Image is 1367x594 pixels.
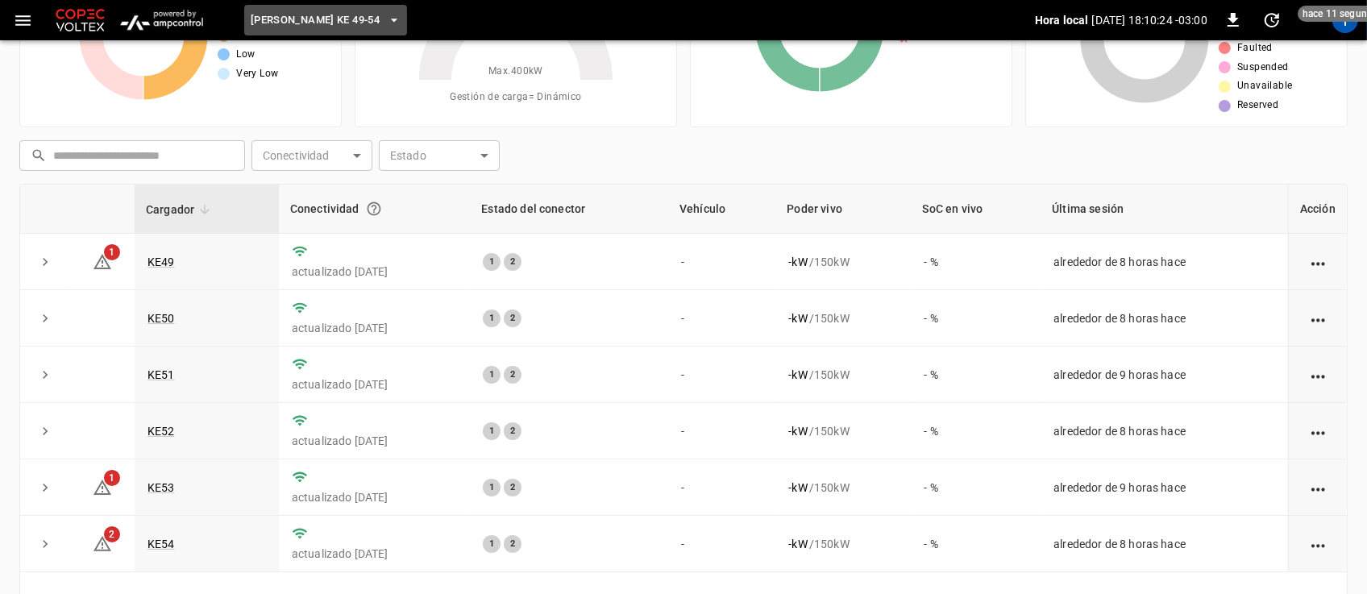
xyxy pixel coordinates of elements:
span: Unavailable [1237,78,1292,94]
div: 2 [504,479,521,496]
td: alrededor de 8 horas hace [1041,290,1288,347]
td: - [668,290,775,347]
td: - [668,403,775,459]
div: action cell options [1308,254,1328,270]
p: - kW [788,254,807,270]
p: actualizado [DATE] [292,264,458,280]
p: - kW [788,423,807,439]
div: 1 [483,422,501,440]
span: 2 [104,526,120,542]
p: actualizado [DATE] [292,320,458,336]
button: expand row [33,306,57,330]
p: actualizado [DATE] [292,489,458,505]
td: - [668,234,775,290]
span: 1 [104,244,120,260]
td: - % [912,403,1041,459]
span: Suspended [1237,60,1289,76]
div: / 150 kW [788,536,898,552]
th: Estado del conector [470,185,668,234]
div: action cell options [1308,536,1328,552]
td: - % [912,516,1041,572]
div: 2 [504,253,521,271]
div: 2 [504,309,521,327]
p: - kW [788,480,807,496]
button: expand row [33,476,57,500]
span: [PERSON_NAME] KE 49-54 [251,11,380,30]
button: set refresh interval [1259,7,1285,33]
p: actualizado [DATE] [292,546,458,562]
a: 1 [93,480,112,493]
a: KE51 [148,368,175,381]
td: - % [912,347,1041,403]
div: Conectividad [290,194,459,223]
div: action cell options [1308,367,1328,383]
p: - kW [788,367,807,383]
div: action cell options [1308,480,1328,496]
a: 2 [93,537,112,550]
span: 1 [104,470,120,486]
a: KE54 [148,538,175,550]
div: 1 [483,253,501,271]
td: - [668,516,775,572]
button: [PERSON_NAME] KE 49-54 [244,5,407,36]
a: 1 [93,254,112,267]
p: Hora local [1035,12,1089,28]
td: alrededor de 9 horas hace [1041,459,1288,516]
p: [DATE] 18:10:24 -03:00 [1092,12,1207,28]
button: Conexión entre el cargador y nuestro software. [359,194,388,223]
a: KE49 [148,255,175,268]
div: 2 [504,535,521,553]
div: / 150 kW [788,254,898,270]
span: Gestión de carga = Dinámico [450,89,581,106]
div: 1 [483,309,501,327]
td: alrededor de 9 horas hace [1041,347,1288,403]
button: expand row [33,363,57,387]
td: - % [912,234,1041,290]
span: Cargador [146,200,215,219]
p: actualizado [DATE] [292,376,458,393]
div: 1 [483,479,501,496]
a: KE52 [148,425,175,438]
p: actualizado [DATE] [292,433,458,449]
div: / 150 kW [788,423,898,439]
div: action cell options [1308,310,1328,326]
div: 2 [504,366,521,384]
button: expand row [33,532,57,556]
span: Reserved [1237,98,1278,114]
div: / 150 kW [788,310,898,326]
th: SoC en vivo [912,185,1041,234]
td: - [668,347,775,403]
a: KE50 [148,312,175,325]
div: action cell options [1308,423,1328,439]
div: / 150 kW [788,367,898,383]
div: 2 [504,422,521,440]
th: Última sesión [1041,185,1288,234]
td: - [668,459,775,516]
button: expand row [33,250,57,274]
span: Low [236,47,255,63]
button: expand row [33,419,57,443]
p: - kW [788,310,807,326]
div: 1 [483,366,501,384]
td: alrededor de 8 horas hace [1041,234,1288,290]
img: ampcontrol.io logo [114,5,209,35]
span: Max. 400 kW [488,64,543,80]
span: Faulted [1237,40,1273,56]
th: Vehículo [668,185,775,234]
img: Customer Logo [52,5,108,35]
td: - % [912,290,1041,347]
p: - kW [788,536,807,552]
td: - % [912,459,1041,516]
a: KE53 [148,481,175,494]
th: Poder vivo [775,185,911,234]
th: Acción [1288,185,1347,234]
div: 1 [483,535,501,553]
td: alrededor de 8 horas hace [1041,516,1288,572]
div: / 150 kW [788,480,898,496]
td: alrededor de 8 horas hace [1041,403,1288,459]
span: Very Low [236,66,278,82]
